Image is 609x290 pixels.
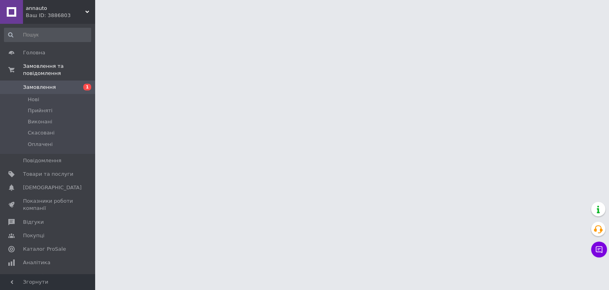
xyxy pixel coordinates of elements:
[23,198,73,212] span: Показники роботи компанії
[23,184,82,191] span: [DEMOGRAPHIC_DATA]
[4,28,91,42] input: Пошук
[591,242,607,257] button: Чат з покупцем
[28,141,53,148] span: Оплачені
[23,259,50,266] span: Аналітика
[83,84,91,90] span: 1
[26,12,95,19] div: Ваш ID: 3886803
[28,107,52,114] span: Прийняті
[23,273,73,287] span: Управління сайтом
[23,84,56,91] span: Замовлення
[23,219,44,226] span: Відгуки
[28,118,52,125] span: Виконані
[28,96,39,103] span: Нові
[23,246,66,253] span: Каталог ProSale
[28,129,55,136] span: Скасовані
[23,232,44,239] span: Покупці
[23,49,45,56] span: Головна
[26,5,85,12] span: annauto
[23,157,61,164] span: Повідомлення
[23,63,95,77] span: Замовлення та повідомлення
[23,171,73,178] span: Товари та послуги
